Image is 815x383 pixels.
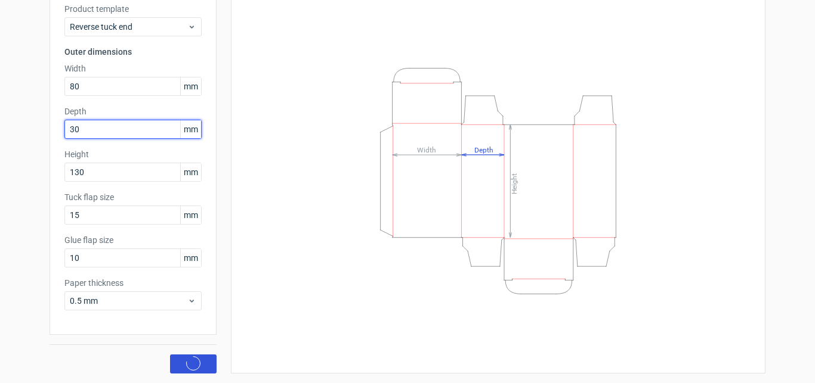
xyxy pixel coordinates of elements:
[417,145,436,154] tspan: Width
[510,173,518,194] tspan: Height
[180,249,201,267] span: mm
[64,46,202,58] h3: Outer dimensions
[64,277,202,289] label: Paper thickness
[64,3,202,15] label: Product template
[180,163,201,181] span: mm
[180,120,201,138] span: mm
[70,21,187,33] span: Reverse tuck end
[474,145,493,154] tspan: Depth
[70,295,187,307] span: 0.5 mm
[64,63,202,74] label: Width
[64,148,202,160] label: Height
[64,234,202,246] label: Glue flap size
[180,206,201,224] span: mm
[64,105,202,117] label: Depth
[64,191,202,203] label: Tuck flap size
[180,77,201,95] span: mm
